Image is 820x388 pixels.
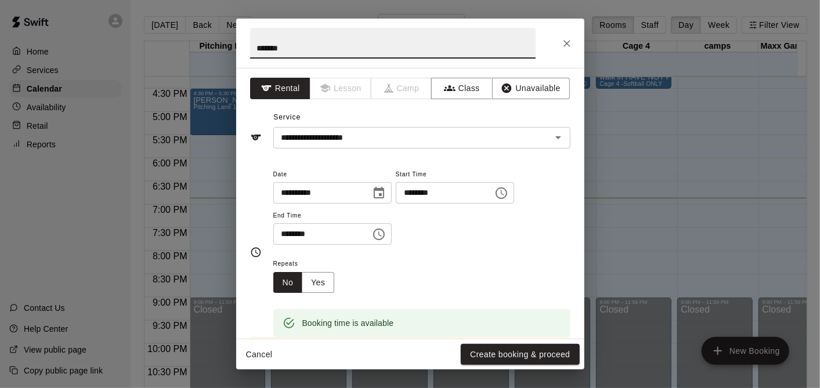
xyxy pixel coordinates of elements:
[302,272,334,293] button: Yes
[557,33,577,54] button: Close
[250,78,311,99] button: Rental
[241,344,278,365] button: Cancel
[310,78,371,99] span: Lessons must be created in the Services page first
[250,132,262,143] svg: Service
[431,78,492,99] button: Class
[461,344,579,365] button: Create booking & proceed
[396,167,514,183] span: Start Time
[273,256,344,272] span: Repeats
[273,272,303,293] button: No
[273,208,392,224] span: End Time
[371,78,432,99] span: Camps can only be created in the Services page
[273,272,335,293] div: outlined button group
[550,129,566,146] button: Open
[302,313,394,333] div: Booking time is available
[250,246,262,258] svg: Timing
[492,78,570,99] button: Unavailable
[273,113,301,121] span: Service
[273,167,392,183] span: Date
[490,182,513,205] button: Choose time, selected time is 6:45 PM
[367,182,391,205] button: Choose date, selected date is Aug 17, 2025
[367,223,391,246] button: Choose time, selected time is 7:15 PM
